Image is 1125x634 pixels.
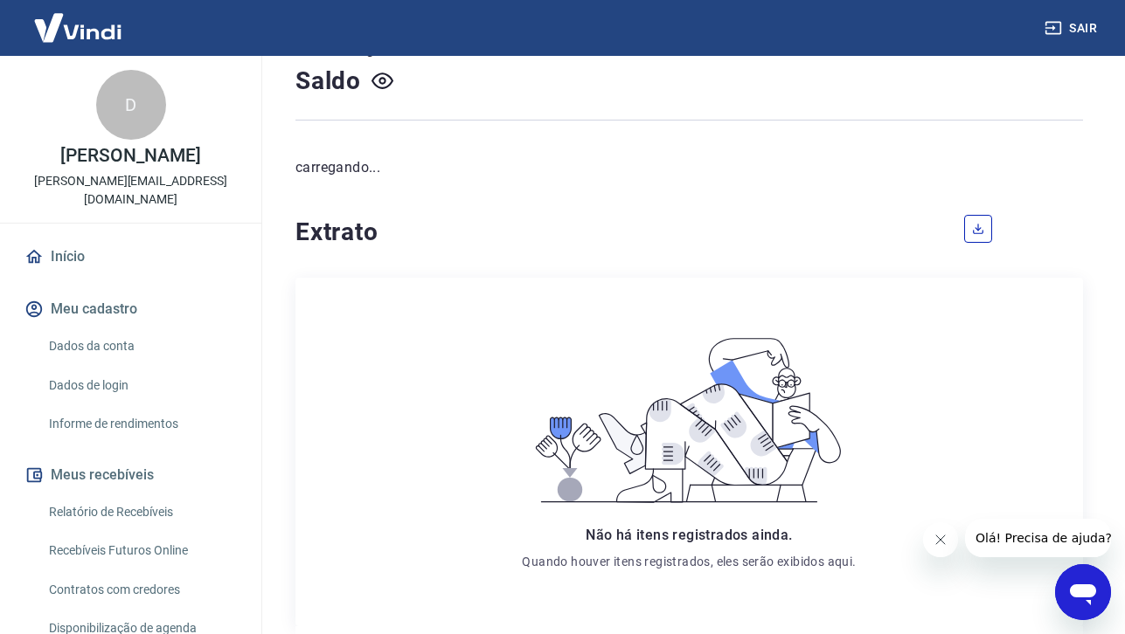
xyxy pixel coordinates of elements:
h4: Saldo [295,64,361,99]
h4: Extrato [295,215,943,250]
a: Relatório de Recebíveis [42,494,240,530]
p: [PERSON_NAME] [60,147,200,165]
button: Meus recebíveis [21,456,240,494]
div: D [96,70,166,140]
img: Vindi [21,1,135,54]
p: [PERSON_NAME][EMAIL_ADDRESS][DOMAIN_NAME] [14,172,247,209]
a: Dados da conta [42,328,240,364]
button: Meu cadastro [21,290,240,328]
iframe: Botão para abrir a janela de mensagens [1055,564,1111,620]
span: Olá! Precisa de ajuda? [10,12,147,26]
a: Informe de rendimentos [42,406,240,442]
p: carregando... [295,157,1083,178]
a: Recebíveis Futuros Online [42,533,240,569]
iframe: Fechar mensagem [923,522,958,557]
p: Quando houver itens registrados, eles serão exibidos aqui. [522,553,856,570]
button: Sair [1041,12,1104,45]
iframe: Mensagem da empresa [965,519,1111,557]
a: Início [21,238,240,276]
a: Dados de login [42,368,240,403]
span: Não há itens registrados ainda. [586,527,792,543]
a: Contratos com credores [42,572,240,608]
